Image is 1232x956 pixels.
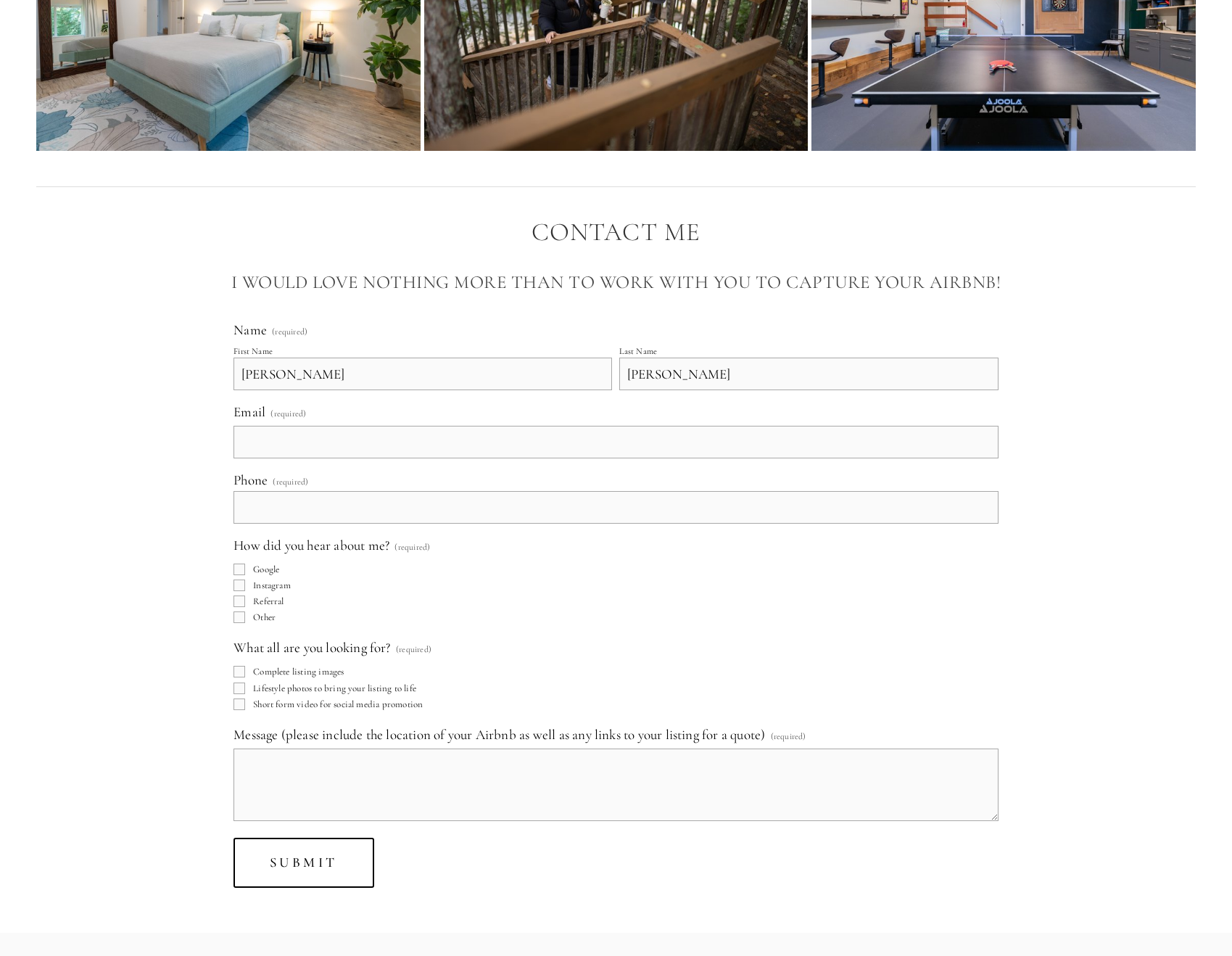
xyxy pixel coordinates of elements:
span: Lifestyle photos to bring your listing to life [253,683,416,694]
span: (required) [270,404,306,423]
span: Referral [253,596,284,607]
span: (required) [394,537,430,556]
input: Complete listing images [233,666,245,677]
span: Message (please include the location of your Airbnb as well as any links to your listing for a qu... [233,726,765,743]
span: Name [233,321,267,338]
input: Referral [233,596,245,607]
div: Last Name [619,346,657,356]
span: Google [253,564,279,575]
input: Short form video for social media promotion [233,699,245,710]
h2: Contact me [36,218,1196,247]
input: Instagram [233,580,245,591]
span: Phone [233,471,268,488]
span: Email [233,403,265,420]
span: Instagram [253,580,291,591]
span: What all are you looking for? [233,639,391,656]
span: Complete listing images [253,666,344,677]
span: (required) [273,477,308,486]
h3: I would love nothing more than to work with you to capture your Airbnb! [36,268,1196,297]
span: Submit [270,854,338,870]
button: SubmitSubmit [233,838,373,888]
span: (required) [771,727,806,746]
input: Other [233,611,245,623]
span: How did you hear about me? [233,537,389,553]
span: (required) [396,640,431,659]
input: Google [233,564,245,575]
span: (required) [272,327,307,336]
input: Lifestyle photos to bring your listing to life [233,683,245,694]
span: Short form video for social media promotion [253,699,423,710]
span: Other [253,611,276,623]
div: First Name [233,346,273,356]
